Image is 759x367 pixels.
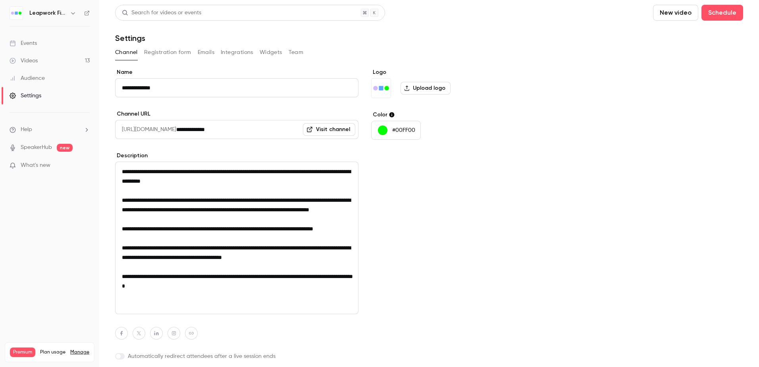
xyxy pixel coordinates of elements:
[221,46,253,59] button: Integrations
[303,123,355,136] a: Visit channel
[57,144,73,152] span: new
[10,74,45,82] div: Audience
[29,9,67,17] h6: Leapwork Field
[371,121,421,140] button: #00FF00
[371,68,493,98] section: Logo
[653,5,698,21] button: New video
[115,46,138,59] button: Channel
[115,68,358,76] label: Name
[198,46,214,59] button: Emails
[10,92,41,100] div: Settings
[392,126,415,134] p: #00FF00
[371,68,493,76] label: Logo
[371,111,493,119] label: Color
[372,79,391,98] img: Leapwork Field
[70,349,89,355] a: Manage
[10,7,23,19] img: Leapwork Field
[21,143,52,152] a: SpeakerHub
[122,9,201,17] div: Search for videos or events
[144,46,191,59] button: Registration form
[21,126,32,134] span: Help
[115,33,145,43] h1: Settings
[115,352,358,360] label: Automatically redirect attendees after a live session ends
[115,152,358,160] label: Description
[10,348,35,357] span: Premium
[260,46,282,59] button: Widgets
[21,161,50,170] span: What's new
[10,126,90,134] li: help-dropdown-opener
[80,162,90,169] iframe: Noticeable Trigger
[10,57,38,65] div: Videos
[401,82,451,95] label: Upload logo
[701,5,743,21] button: Schedule
[115,110,358,118] label: Channel URL
[10,39,37,47] div: Events
[115,120,176,139] span: [URL][DOMAIN_NAME]
[40,349,65,355] span: Plan usage
[289,46,304,59] button: Team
